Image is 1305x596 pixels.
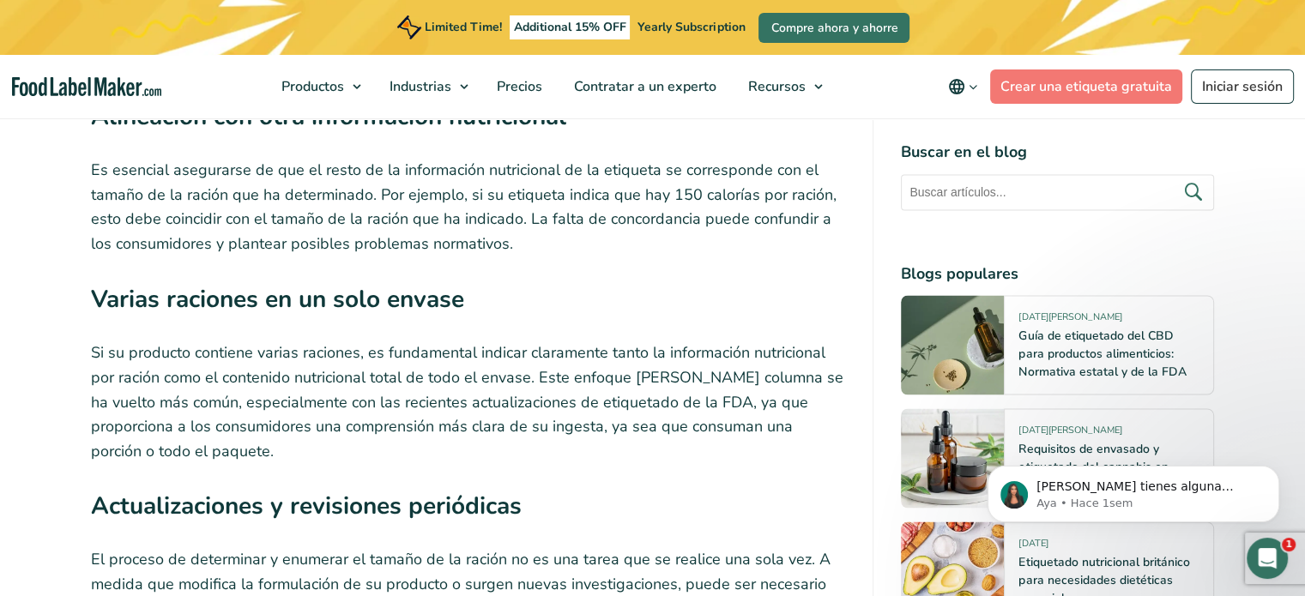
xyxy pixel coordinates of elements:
span: Contratar a un experto [569,77,718,96]
span: Precios [492,77,544,96]
iframe: Intercom notifications mensaje [962,430,1305,550]
span: Limited Time! [425,19,502,35]
p: Si su producto contiene varias raciones, es fundamental indicar claramente tanto la información n... [91,340,846,463]
span: Yearly Subscription [637,19,745,35]
strong: Actualizaciones y revisiones periódicas [91,489,522,521]
a: Productos [266,55,370,118]
span: [DATE][PERSON_NAME] [1018,423,1121,442]
span: Productos [276,77,346,96]
a: Industrias [374,55,477,118]
span: Recursos [743,77,807,96]
strong: Alineación con otra información nutricional [91,100,566,133]
a: Precios [481,55,554,118]
a: Iniciar sesión [1191,69,1294,104]
span: Additional 15% OFF [510,15,631,39]
a: Crear una etiqueta gratuita [990,69,1182,104]
a: Contratar a un experto [559,55,728,118]
p: Es esencial asegurarse de que el resto de la información nutricional de la etiqueta se correspond... [91,158,846,256]
a: Compre ahora y ahorre [758,13,909,43]
h4: Blogs populares [901,262,1214,285]
input: Buscar artículos... [901,174,1214,210]
h4: Buscar en el blog [901,141,1214,164]
span: 1 [1282,538,1296,551]
iframe: Intercom live chat [1247,538,1288,579]
span: [DATE][PERSON_NAME] [1018,310,1121,329]
a: Recursos [733,55,831,118]
span: Industrias [384,77,453,96]
a: Guía de etiquetado del CBD para productos alimenticios: Normativa estatal y de la FDA [1018,327,1186,379]
strong: Varias raciones en un solo envase [91,282,464,315]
